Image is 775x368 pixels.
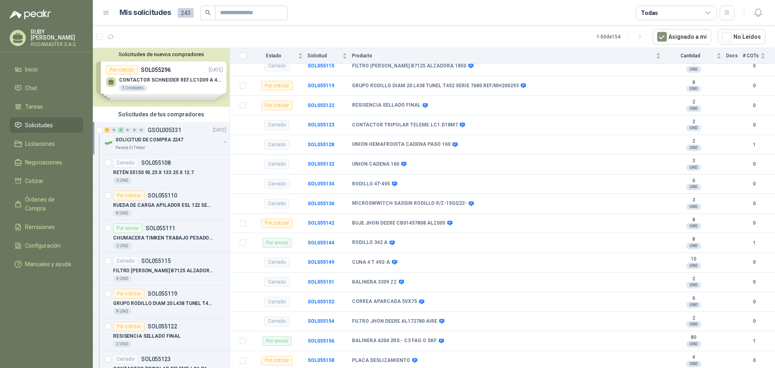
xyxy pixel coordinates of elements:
[264,277,289,287] div: Cerrado
[31,42,83,47] p: RODAMASTER S.A.S.
[686,243,701,249] div: UND
[352,181,390,187] b: RODILLO 4T-495
[113,289,145,299] div: Por cotizar
[308,103,334,108] b: SOL055122
[10,80,83,96] a: Chat
[10,62,83,77] a: Inicio
[308,357,334,363] a: SOL055158
[352,83,519,89] b: GRUPO RODILLO DIAM 20 L438 TUNEL T452 SERIE 7680 REF/MH200293
[686,125,701,131] div: UND
[743,298,765,306] b: 0
[666,48,726,64] th: Cantidad
[113,191,145,200] div: Por cotizar
[264,61,289,71] div: Cerrado
[308,83,334,88] a: SOL055119
[104,138,114,148] img: Company Logo
[261,356,293,366] div: Por cotizar
[352,240,387,246] b: RODILLO 342 A
[10,10,51,19] img: Logo peakr
[93,187,230,220] a: Por cotizarSOL055110RUEDA DE CARGA APILADOR ESL 122 SERIE8 UND
[743,259,765,266] b: 0
[148,127,181,133] p: GSOL005331
[113,158,138,168] div: Cerrado
[205,10,211,15] span: search
[666,99,721,105] b: 2
[25,223,55,231] span: Remisiones
[666,334,721,341] b: 80
[141,356,171,362] p: SOL055123
[261,81,293,90] div: Por cotizar
[113,308,132,315] div: 8 UND
[308,53,341,59] span: Solicitud
[96,51,226,57] button: Solicitudes de nuevos compradores
[264,317,289,326] div: Cerrado
[666,119,721,125] b: 2
[666,80,721,86] b: 8
[308,181,334,187] a: SOL055134
[93,318,230,351] a: Por cotizarSOL055122RESISENCIA SELLADO FINAL2 UND
[113,300,214,307] p: GRUPO RODILLO DIAM 20 L438 TUNEL T452 SERIE 7680 REF/MH200293
[93,253,230,286] a: CerradoSOL055115FILTRO [PERSON_NAME] B7125 ALZADORA 18504 UND
[146,225,175,231] p: SOL055111
[25,177,44,185] span: Cotizar
[132,127,138,133] div: 0
[113,210,132,217] div: 8 UND
[25,84,37,93] span: Chat
[10,136,83,151] a: Licitaciones
[148,193,177,198] p: SOL055110
[308,142,334,147] a: SOL055128
[148,291,177,297] p: SOL055119
[113,354,138,364] div: Cerrado
[641,8,658,17] div: Todas
[666,256,721,263] b: 10
[264,199,289,208] div: Cerrado
[93,48,230,107] div: Solicitudes de nuevos compradoresPor cotizarSOL055296[DATE] CONTACTOR SCHNEIDER REF.LC1D09 A 440V...
[262,238,292,248] div: Por enviar
[686,164,701,171] div: UND
[666,197,721,204] b: 3
[308,48,352,64] th: Solicitud
[666,354,721,361] b: 4
[115,136,183,144] p: SOLICITUD DE COMPRA 2247
[113,177,132,184] div: 3 UND
[264,120,289,130] div: Cerrado
[743,337,765,345] b: 1
[653,29,711,44] button: Asignado a mi
[251,48,308,64] th: Estado
[686,321,701,328] div: UND
[308,279,334,285] a: SOL055151
[308,318,334,324] a: SOL055154
[93,220,230,253] a: Por enviarSOL055111CHUMACERA TIMKEN TRABAJO PESADO 2"7/16 4 HUECOS2 UND
[25,241,61,250] span: Configuración
[148,324,177,329] p: SOL055122
[119,7,171,19] h1: Mis solicitudes
[666,158,721,164] b: 3
[25,139,55,148] span: Licitaciones
[264,140,289,149] div: Cerrado
[686,361,701,367] div: UND
[213,126,226,134] p: [DATE]
[743,82,765,90] b: 0
[352,200,467,207] b: MICROSWWITCH SASSIN RODILLO R/Z-15GQ22-
[264,258,289,267] div: Cerrado
[686,105,701,112] div: UND
[262,336,292,346] div: Por enviar
[743,53,759,59] span: # COTs
[104,125,228,151] a: 5 0 3 0 0 0 GSOL005331[DATE] Company LogoSOLICITUD DE COMPRA 2247Panela El Trébol
[352,338,437,344] b: BALINERA 6204 2RS - C3 FAG O SKF
[25,158,62,167] span: Negociaciones
[686,145,701,151] div: UND
[308,240,334,246] a: SOL055144
[113,332,180,340] p: RESISENCIA SELLADO FINAL
[666,295,721,302] b: 6
[352,48,666,64] th: Producto
[308,220,334,226] a: SOL055142
[10,238,83,253] a: Configuración
[111,127,117,133] div: 0
[308,338,334,344] a: SOL055156
[113,256,138,266] div: Cerrado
